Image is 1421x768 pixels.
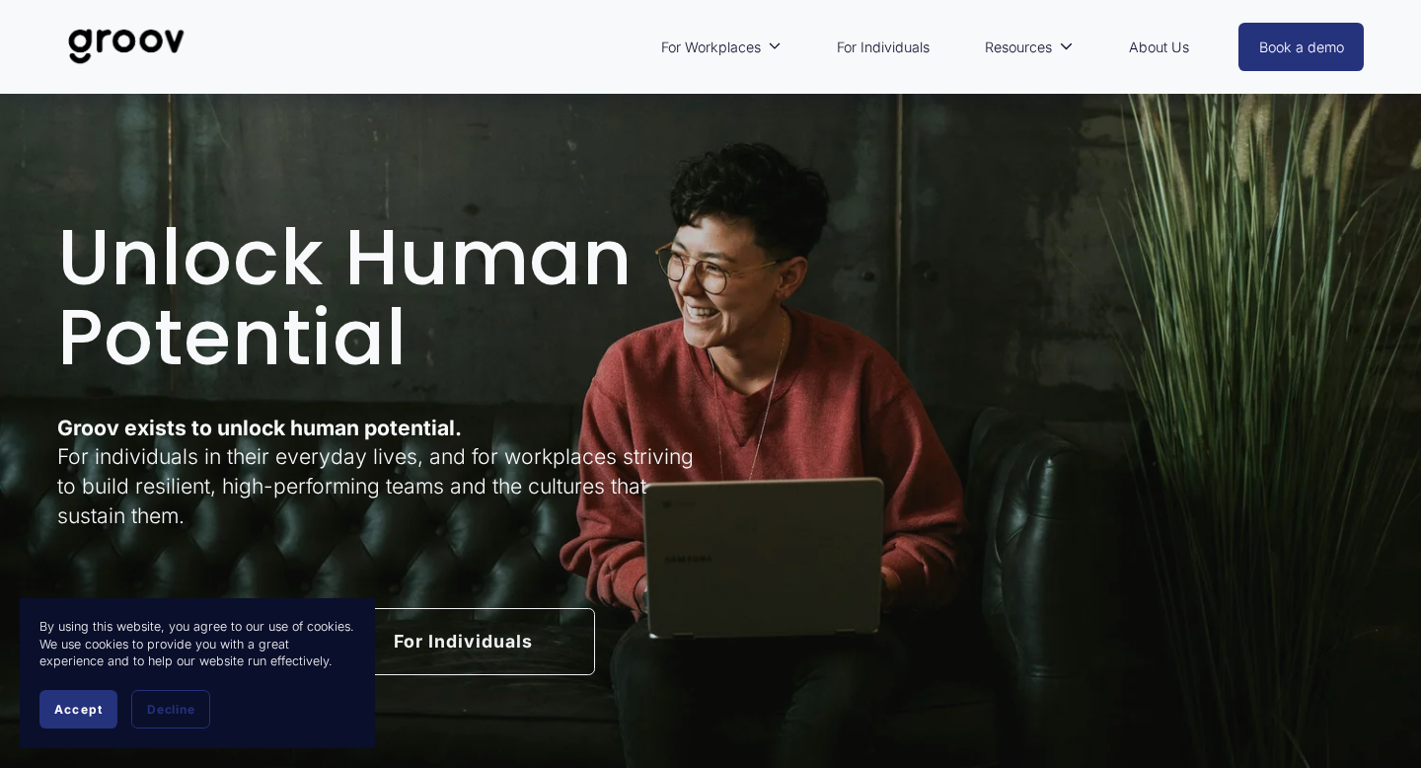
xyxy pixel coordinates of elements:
[57,14,196,79] img: Groov | Unlock Human Potential at Work and in Life
[39,618,355,670] p: By using this website, you agree to our use of cookies. We use cookies to provide you with a grea...
[985,35,1052,60] span: Resources
[20,598,375,748] section: Cookie banner
[651,25,791,70] a: folder dropdown
[39,690,117,729] button: Accept
[57,218,706,377] h1: Unlock Human Potential
[57,415,462,440] strong: Groov exists to unlock human potential.
[332,608,595,675] a: For Individuals
[661,35,761,60] span: For Workplaces
[57,414,706,531] p: For individuals in their everyday lives, and for workplaces striving to build resilient, high-per...
[131,690,210,729] button: Decline
[147,702,194,717] span: Decline
[1238,23,1365,71] a: Book a demo
[1119,25,1199,70] a: About Us
[827,25,939,70] a: For Individuals
[975,25,1083,70] a: folder dropdown
[54,702,103,717] span: Accept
